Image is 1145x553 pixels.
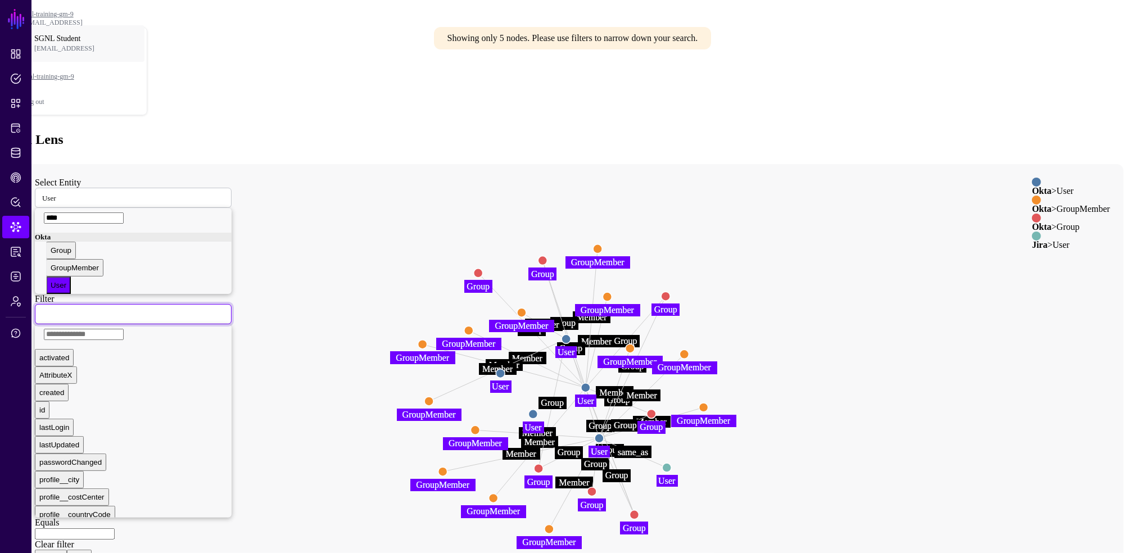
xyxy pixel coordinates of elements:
text: Group [589,421,612,431]
text: Group [553,318,576,328]
a: Admin [2,290,29,312]
text: Member [489,360,520,370]
span: Dashboard [10,48,21,60]
text: Member [559,478,590,487]
span: User [51,281,66,289]
span: User [42,194,56,202]
a: Logs [2,265,29,288]
text: Group [614,420,637,430]
text: Member [581,337,612,346]
span: Policies [10,73,21,84]
span: Logs [10,271,21,282]
text: Group [621,361,644,371]
a: Policies [2,67,29,90]
span: Identity Data Fabric [10,147,21,158]
text: Group [654,305,677,315]
span: activated [39,353,69,362]
text: Member [600,388,631,397]
span: Data Lens [10,221,21,233]
text: User [558,347,575,357]
text: User [659,476,676,486]
button: profile__costCenter [35,488,109,506]
div: > User [1032,187,1110,196]
label: Filter [35,294,55,303]
text: GroupMember [442,339,496,349]
strong: Jira [1032,240,1048,250]
a: sgnl-training-gm-9 [23,58,147,94]
a: Policy Lens [2,191,29,214]
text: GroupMember [523,538,577,548]
text: Group [623,523,646,533]
text: User [492,382,509,392]
text: same_as [618,447,648,457]
text: Group [527,477,550,487]
text: Group [599,446,622,456]
label: Select Entity [35,178,81,187]
button: created [35,384,69,401]
h2: Data Lens [4,132,1141,147]
div: > Group [1032,223,1110,232]
span: passwordChanged [39,458,102,466]
text: Group [607,395,630,405]
div: Showing only 5 nodes. Please use filters to narrow down your search. [434,27,712,49]
button: activated [35,349,74,366]
text: Group [560,343,583,353]
text: GroupMember [581,305,635,315]
text: Member [482,364,513,374]
text: Member [522,428,553,438]
span: Reports [10,246,21,257]
text: User [525,423,542,432]
span: CAEP Hub [10,172,21,183]
span: sgnl-training-gm-9 [23,72,113,81]
a: Snippets [2,92,29,115]
button: profile__countryCode [35,506,115,523]
span: lastLogin [39,423,69,432]
text: Group [605,471,628,481]
text: Group [584,459,607,469]
div: [EMAIL_ADDRESS] [22,19,147,27]
text: Member [627,391,658,400]
span: created [39,388,64,397]
strong: Okta [1032,204,1052,214]
button: id [35,401,49,419]
div: > GroupMember [1032,205,1110,214]
a: sgnl-training-gm-9 [22,10,74,18]
text: Group [581,500,604,510]
button: GroupMember [46,259,103,276]
text: Group [640,423,663,433]
span: profile__costCenter [39,493,105,501]
span: profile__countryCode [39,510,111,519]
text: GroupMember [416,480,470,490]
button: User [46,276,71,294]
button: passwordChanged [35,454,106,471]
span: AttributeX [39,371,73,379]
a: Identity Data Fabric [2,142,29,164]
text: Group [467,282,490,292]
a: CAEP Hub [2,166,29,189]
text: GroupMember [396,353,450,363]
span: GroupMember [51,264,99,272]
a: Data Lens [2,216,29,238]
strong: Okta [1032,222,1052,232]
text: Member [636,417,667,427]
text: Group [614,336,637,346]
text: Member [577,312,608,322]
text: User [591,447,608,456]
a: Dashboard [2,43,29,65]
span: Support [10,328,21,339]
span: Protected Systems [10,123,21,134]
text: GroupMember [604,357,658,367]
a: Protected Systems [2,117,29,139]
div: Okta [35,233,232,242]
span: profile__city [39,475,79,484]
text: Member [506,449,537,459]
div: > User [1032,241,1110,250]
span: Group [51,246,71,255]
text: GroupMember [658,362,712,373]
text: Group [541,398,564,408]
span: [EMAIL_ADDRESS] [34,44,110,53]
a: SGNL [7,7,26,31]
text: GroupMember [402,410,456,420]
text: GroupMember [571,257,625,268]
button: lastLogin [35,419,74,436]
